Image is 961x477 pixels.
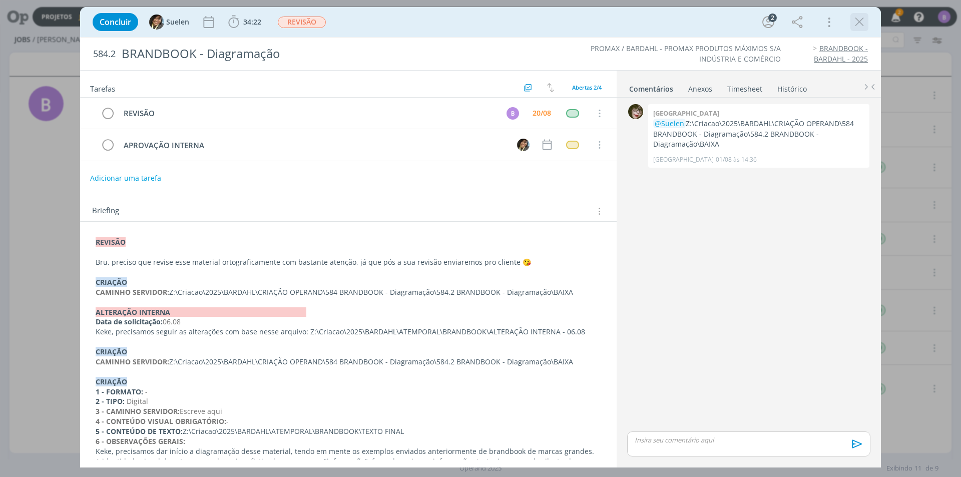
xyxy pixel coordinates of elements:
[96,257,601,267] p: Bru, preciso que revise esse material ortograficamente com bastante atenção, já que pós a sua rev...
[96,456,601,476] p: A identidade visual deve ter um apelo mais sofisticado, com menos "informação", focando mais nas ...
[653,155,714,164] p: [GEOGRAPHIC_DATA]
[226,416,229,426] span: -
[278,17,326,28] span: REVISÃO
[96,426,183,436] strong: 5 - CONTEÚDO DE TEXTO:
[628,104,643,119] img: K
[93,13,138,31] button: Concluir
[119,107,497,120] div: REVISÃO
[96,377,127,386] strong: CRIAÇÃO
[96,406,180,416] strong: 3 - CAMINHO SERVIDOR:
[96,347,127,356] strong: CRIAÇÃO
[243,17,261,27] span: 34:22
[149,15,189,30] button: SSuelen
[96,357,601,367] p: Z:\Criacao\2025\BARDAHL\CRIAÇÃO OPERAND\584 BRANDBOOK - Diagramação\584.2 BRANDBOOK - Diagramação...
[533,110,551,117] div: 20/08
[716,155,757,164] span: 01/08 às 14:36
[655,119,684,128] span: @Suelen
[96,357,169,366] strong: CAMINHO SERVIDOR:
[517,139,530,151] img: S
[92,205,119,218] span: Briefing
[96,387,143,396] strong: 1 - FORMATO:
[96,237,126,247] strong: REVISÃO
[226,14,264,30] button: 34:22
[505,106,520,121] button: B
[777,80,807,94] a: Histórico
[688,84,712,94] div: Anexos
[96,307,306,317] strong: ALTERAÇÃO INTERNA
[96,287,601,297] p: Z:\Criacao\2025\BARDAHL\CRIAÇÃO OPERAND\584 BRANDBOOK - Diagramação\584.2 BRANDBOOK - Diagramação...
[96,277,127,287] strong: CRIAÇÃO
[96,446,601,456] p: Keke, precisamos dar início a diagramação desse material, tendo em mente os exemplos enviados ant...
[119,139,508,152] div: APROVAÇÃO INTERNA
[163,317,181,326] span: 06.08
[572,84,602,91] span: Abertas 2/4
[100,18,131,26] span: Concluir
[96,287,169,297] strong: CAMINHO SERVIDOR:
[93,49,116,60] span: 584.2
[727,80,763,94] a: Timesheet
[96,416,226,426] strong: 4 - CONTEÚDO VISUAL OBRIGATÓRIO:
[90,82,115,94] span: Tarefas
[653,119,864,149] p: Z:\Criacao\2025\BARDAHL\CRIAÇÃO OPERAND\584 BRANDBOOK - Diagramação\584.2 BRANDBOOK - Diagramação...
[591,44,781,63] a: PROMAX / BARDAHL - PROMAX PRODUTOS MÁXIMOS S/A INDÚSTRIA E COMÉRCIO
[96,327,601,337] p: Keke, precisamos seguir as alterações com base nesse arquivo: Z:\Criacao\2025\BARDAHL\ATEMPORAL\B...
[96,436,185,446] strong: 6 - OBSERVAÇÕES GERAIS:
[180,406,222,416] span: Escreve aqui
[814,44,868,63] a: BRANDBOOK - BARDAHL - 2025
[507,107,519,120] div: B
[118,42,541,66] div: BRANDBOOK - Diagramação
[629,80,674,94] a: Comentários
[145,387,148,396] span: -
[96,396,125,406] strong: 2 - TIPO:
[96,426,601,436] p: Z:\Criacao\2025\BARDAHL\ATEMPORAL\BRANDBOOK\TEXTO FINAL
[80,7,881,467] div: dialog
[277,16,326,29] button: REVISÃO
[547,83,554,92] img: arrow-down-up.svg
[90,169,162,187] button: Adicionar uma tarefa
[516,137,531,152] button: S
[760,14,776,30] button: 2
[768,14,777,22] div: 2
[96,317,163,326] strong: Data de solicitação:
[127,396,148,406] span: Digital
[149,15,164,30] img: S
[166,19,189,26] span: Suelen
[653,109,719,118] b: [GEOGRAPHIC_DATA]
